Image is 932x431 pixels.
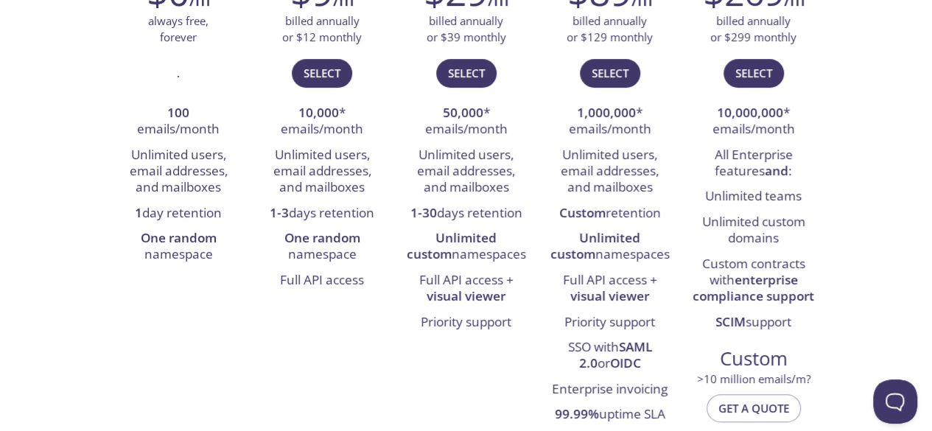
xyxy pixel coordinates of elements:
[549,402,670,427] li: uptime SLA
[405,101,527,143] li: * emails/month
[693,310,814,335] li: support
[292,59,352,87] button: Select
[697,371,810,386] span: > 10 million emails/m?
[693,271,814,304] strong: enterprise compliance support
[693,346,813,371] span: Custom
[873,379,917,424] iframe: To enrich screen reader interactions, please activate Accessibility in Grammarly extension settings
[567,13,653,45] p: billed annually or $129 monthly
[549,335,670,377] li: SSO with or
[693,210,814,252] li: Unlimited custom domains
[707,394,801,422] button: Get a quote
[118,201,239,226] li: day retention
[549,377,670,402] li: Enterprise invoicing
[765,162,788,179] strong: and
[405,268,527,310] li: Full API access +
[405,310,527,335] li: Priority support
[262,226,383,268] li: namespace
[304,63,340,83] span: Select
[427,13,506,45] p: billed annually or $39 monthly
[284,229,360,246] strong: One random
[282,13,362,45] p: billed annually or $12 monthly
[693,101,814,143] li: * emails/month
[262,101,383,143] li: * emails/month
[693,252,814,310] li: Custom contracts with
[118,143,239,201] li: Unlimited users, email addresses, and mailboxes
[118,226,239,268] li: namespace
[270,204,289,221] strong: 1-3
[550,229,641,262] strong: Unlimited custom
[427,287,505,304] strong: visual viewer
[262,143,383,201] li: Unlimited users, email addresses, and mailboxes
[148,13,209,45] p: always free, forever
[580,59,640,87] button: Select
[118,101,239,143] li: emails/month
[549,310,670,335] li: Priority support
[717,104,783,121] strong: 10,000,000
[443,104,483,121] strong: 50,000
[715,313,746,330] strong: SCIM
[735,63,772,83] span: Select
[577,104,636,121] strong: 1,000,000
[549,143,670,201] li: Unlimited users, email addresses, and mailboxes
[710,13,796,45] p: billed annually or $299 monthly
[135,204,142,221] strong: 1
[405,201,527,226] li: days retention
[610,354,641,371] strong: OIDC
[549,268,670,310] li: Full API access +
[448,63,485,83] span: Select
[579,338,652,371] strong: SAML 2.0
[723,59,784,87] button: Select
[549,201,670,226] li: retention
[592,63,628,83] span: Select
[718,399,789,418] span: Get a quote
[405,226,527,268] li: namespaces
[262,201,383,226] li: days retention
[141,229,217,246] strong: One random
[262,268,383,293] li: Full API access
[405,143,527,201] li: Unlimited users, email addresses, and mailboxes
[410,204,437,221] strong: 1-30
[693,143,814,185] li: All Enterprise features :
[693,184,814,209] li: Unlimited teams
[167,104,189,121] strong: 100
[407,229,497,262] strong: Unlimited custom
[570,287,649,304] strong: visual viewer
[436,59,497,87] button: Select
[298,104,339,121] strong: 10,000
[559,204,606,221] strong: Custom
[555,405,599,422] strong: 99.99%
[549,226,670,268] li: namespaces
[549,101,670,143] li: * emails/month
